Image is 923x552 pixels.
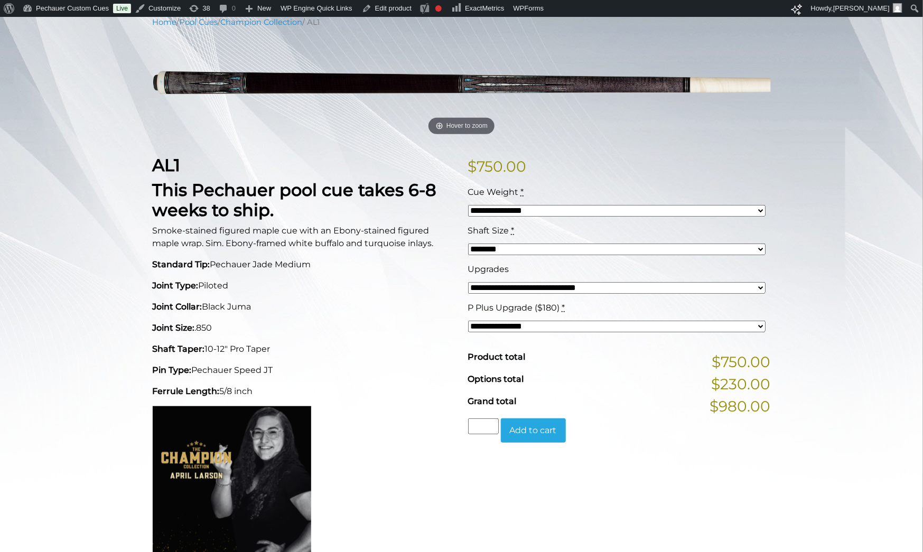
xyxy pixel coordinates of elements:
[221,17,303,27] a: Champion Collection
[153,344,205,354] strong: Shaft Taper:
[521,187,524,197] abbr: required
[153,17,177,27] a: Home
[153,226,434,248] span: Smoke-stained figured maple cue with an Ebony-stained figured maple wrap. Sim. Ebony-framed white...
[468,157,527,175] bdi: 750.00
[465,4,504,12] span: ExactMetrics
[153,323,195,333] strong: Joint Size:
[153,16,771,28] nav: Breadcrumb
[468,303,560,313] span: P Plus Upgrade ($180)
[833,4,890,12] span: [PERSON_NAME]
[153,180,437,220] strong: This Pechauer pool cue takes 6-8 weeks to ship.
[153,386,220,396] strong: Ferrule Length:
[153,259,210,269] strong: Standard Tip:
[153,301,455,313] p: Black Juma
[468,396,517,406] span: Grand total
[153,36,771,139] a: Hover to zoom
[153,365,192,375] strong: Pin Type:
[468,418,499,434] input: Product quantity
[468,374,524,384] span: Options total
[153,258,455,271] p: Pechauer Jade Medium
[712,351,771,373] span: $750.00
[153,343,455,355] p: 10-12" Pro Taper
[153,364,455,377] p: Pechauer Speed JT
[501,418,566,443] button: Add to cart
[468,226,509,236] span: Shaft Size
[712,373,771,395] span: $230.00
[153,36,771,139] img: AL1-UPDATED.png
[153,322,455,334] p: .850
[113,4,131,13] a: Live
[435,5,442,12] div: Focus keyphrase not set
[153,155,181,175] strong: AL1
[153,279,455,292] p: Piloted
[180,17,218,27] a: Pool Cues
[468,157,477,175] span: $
[511,226,515,236] abbr: required
[468,264,509,274] span: Upgrades
[468,187,519,197] span: Cue Weight
[468,352,526,362] span: Product total
[562,303,565,313] abbr: required
[153,302,202,312] strong: Joint Collar:
[153,385,455,398] p: 5/8 inch
[710,395,771,417] span: $980.00
[153,280,199,291] strong: Joint Type:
